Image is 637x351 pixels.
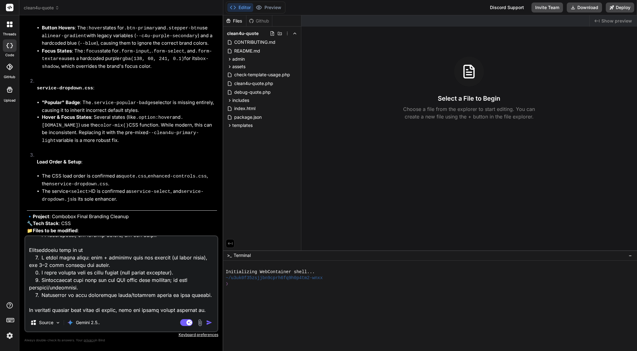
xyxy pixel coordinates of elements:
span: >_ [227,252,232,258]
strong: Project [33,213,49,219]
strong: "Popular" Badge [42,99,80,105]
strong: Load Order & Setup [37,159,81,165]
code: box-shadow [42,56,209,69]
span: check-template-usage.php [234,71,291,78]
code: :hover [86,26,103,31]
p: Keyboard preferences [24,332,218,337]
button: Editor [227,3,253,12]
code: <select> [68,189,91,194]
label: threads [3,32,16,37]
span: README.md [234,47,261,55]
span: privacy [84,338,95,342]
code: service-dropdown.css [37,86,93,91]
li: : The state for , , and uses a hardcoded purple for its , which overrides the brand's focus color. [42,48,217,71]
code: rgba(138, 60, 241, 0.1) [120,56,184,62]
span: ❯ [226,281,228,287]
img: Pick Models [55,320,61,325]
button: Preview [253,3,284,12]
img: settings [4,330,15,341]
code: color-mix() [98,123,129,128]
span: index.html [234,105,256,112]
h3: Select a File to Begin [438,94,500,103]
code: .form-select [151,49,185,54]
span: Show preview [601,18,632,24]
strong: Button Hovers [42,25,75,31]
span: Terminal [234,252,251,258]
button: Download [567,3,602,13]
code: --c4u-purple-secondary [136,33,198,39]
code: --blue [80,41,96,46]
button: Invite Team [531,3,563,13]
code: service-select [131,189,170,194]
label: code [5,53,14,58]
p: : [37,84,217,92]
button: Deploy [606,3,634,13]
div: Files [223,18,246,24]
p: Choose a file from the explorer to start editing. You can create a new file using the + button in... [399,105,539,120]
span: − [629,252,632,258]
label: Upload [4,98,16,103]
strong: Files to be modified [33,228,77,233]
li: : The selector is missing entirely, causing it to inherit incorrect default styles. [42,99,217,114]
button: − [627,250,633,260]
li: The service ID is confirmed as , and is its sole enhancer. [42,188,217,203]
strong: Hover & Focus States [42,114,91,120]
li: The CSS load order is confirmed as , , then . [42,173,217,188]
strong: Tech Stack [33,220,59,226]
p: 🔹 : Combobox Final Branding Cleanup 🔧 : CSS 📁 : [27,213,217,234]
p: Source [39,319,53,326]
code: service-dropdown.js [42,189,204,202]
code: .option:hover [136,115,172,120]
code: quote.css [121,174,146,179]
span: clean4u-quote [24,5,59,11]
span: templates [232,122,253,128]
code: :focus [83,49,100,54]
div: Discord Support [486,3,528,13]
textarea: Lore — IPSUMDOL: sitametc + adipi elitsedd eiusmod (tempor incid, utlabor ETD magna aliq) Enimadm... [25,236,217,314]
span: CONTRIBUTING.md [234,38,276,46]
div: Github [246,18,272,24]
p: Always double-check its answers. Your in Bind [24,337,218,343]
code: linear-gradient [44,33,86,39]
span: admin [232,56,245,62]
span: ~/u3uk0f35zsjjbn9cprh6fq9h0p4tm2-wnxx [226,275,323,281]
code: .[DOMAIN_NAME] [42,115,183,128]
span: clean4u-quote [227,30,259,37]
img: icon [206,319,212,326]
span: clean4u-quote.php [234,80,274,87]
li: : Several states (like and ) use the CSS function. While modern, this can be inconsistent. Replac... [42,114,217,144]
img: Gemini 2.5 Pro [67,319,73,326]
code: .service-popular-badge [91,100,153,106]
code: service-dropdown.css [52,182,108,187]
span: package.json [234,113,262,121]
span: assets [232,63,245,70]
code: enhanced-controls.css [148,174,207,179]
label: GitHub [4,74,15,80]
li: : The states for and use a with legacy variables ( ) and a hardcoded blue ( ), causing them to ig... [42,24,217,48]
strong: Focus States [42,48,72,54]
code: .btn-primary [124,26,158,31]
p: : [37,158,217,166]
p: Gemini 2.5.. [76,319,100,326]
img: attachment [196,319,204,326]
code: --clean4u-primary-light [42,130,199,143]
code: .form-input [119,49,150,54]
code: .stepper-btn [166,26,200,31]
span: debug-quote.php [234,88,271,96]
span: Initializing WebContainer shell... [226,269,315,275]
span: includes [232,97,249,103]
